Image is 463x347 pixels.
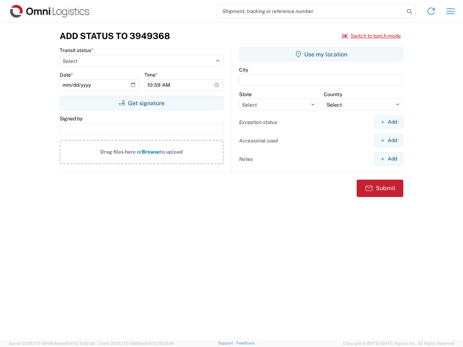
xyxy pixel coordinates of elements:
[218,341,236,345] a: Support
[374,115,403,129] button: Add
[100,149,142,155] span: Drag files here or
[239,67,248,73] label: City
[239,156,253,162] label: Notes
[374,152,403,166] button: Add
[236,341,255,345] a: Feedback
[160,149,183,155] span: to upload
[142,149,160,155] span: Browse
[342,30,401,42] button: Switch to batch mode
[60,47,93,53] label: Transit status
[324,91,342,98] label: Country
[60,31,170,41] h3: Add Status to 3949368
[65,341,95,346] span: [DATE] 10:32:38
[60,115,82,122] label: Signed by
[343,340,454,347] span: Copyright © [DATE]-[DATE] Agistix Inc., All Rights Reserved
[239,137,278,144] label: Accessorial used
[239,91,252,98] label: State
[60,72,73,78] label: Date
[374,134,403,147] button: Add
[60,96,224,110] button: Get signature
[239,47,403,61] button: Use my location
[98,341,174,346] span: Client: 2025.17.0-159f9de
[145,341,174,346] span: [DATE] 10:23:34
[144,72,158,78] label: Time
[239,119,277,125] label: Exception status
[9,341,95,346] span: Server: 2025.17.0-1194904eeae
[217,4,404,18] input: Shipment, tracking or reference number
[357,180,403,197] button: Submit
